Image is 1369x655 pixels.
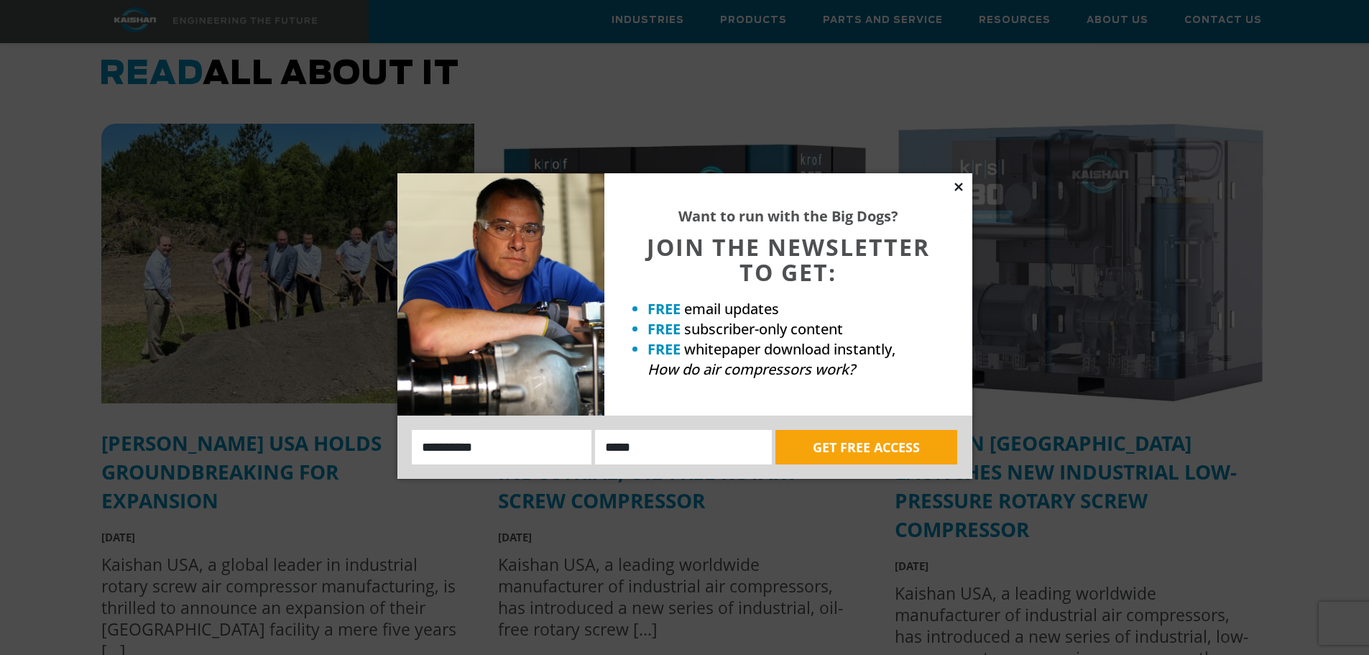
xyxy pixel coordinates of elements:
[647,319,681,339] strong: FREE
[412,430,592,464] input: Name:
[952,180,965,193] button: Close
[775,430,957,464] button: GET FREE ACCESS
[647,339,681,359] strong: FREE
[647,299,681,319] strong: FREE
[684,299,779,319] span: email updates
[595,430,772,464] input: Email
[647,359,855,379] em: How do air compressors work?
[678,206,898,226] strong: Want to run with the Big Dogs?
[647,232,930,288] span: JOIN THE NEWSLETTER TO GET:
[684,319,843,339] span: subscriber-only content
[684,339,895,359] span: whitepaper download instantly,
